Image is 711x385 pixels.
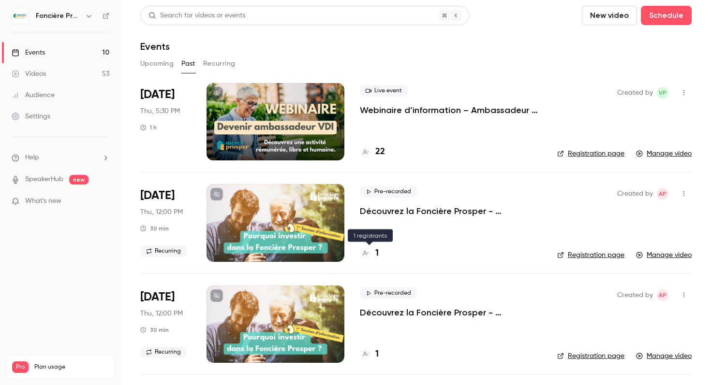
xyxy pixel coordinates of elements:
[657,188,668,200] span: Anthony PIQUET
[360,104,542,116] a: Webinaire d’information – Ambassadeur [PERSON_NAME] en VDI
[12,48,45,57] div: Events
[140,188,175,203] span: [DATE]
[360,247,379,260] a: 1
[140,56,174,71] button: Upcoming
[360,307,542,318] a: Découvrez la Foncière Prosper - Générations [DEMOGRAPHIC_DATA]
[617,87,653,99] span: Created by
[25,196,61,206] span: What's new
[659,87,667,99] span: VP
[636,149,692,158] a: Manage video
[657,289,668,301] span: Anthony PIQUET
[557,250,624,260] a: Registration page
[140,124,157,131] div: 1 h
[148,11,245,21] div: Search for videos or events
[657,87,668,99] span: Victor Perrazi
[140,41,170,52] h1: Events
[12,153,109,163] li: help-dropdown-opener
[636,250,692,260] a: Manage video
[25,153,39,163] span: Help
[69,175,89,185] span: new
[360,145,385,158] a: 22
[203,56,236,71] button: Recurring
[617,188,653,200] span: Created by
[360,205,542,217] a: Découvrez la Foncière Prosper - Générations [DEMOGRAPHIC_DATA]
[98,197,109,206] iframe: Noticeable Trigger
[375,145,385,158] h4: 22
[140,106,180,116] span: Thu, 5:30 PM
[360,348,379,361] a: 1
[641,6,692,25] button: Schedule
[140,346,187,358] span: Recurring
[582,6,637,25] button: New video
[181,56,195,71] button: Past
[12,361,29,373] span: Pro
[36,11,81,21] h6: Foncière Prosper
[659,289,667,301] span: AP
[557,149,624,158] a: Registration page
[557,351,624,361] a: Registration page
[25,174,63,185] a: SpeakerHub
[360,287,417,299] span: Pre-recorded
[140,289,175,305] span: [DATE]
[12,8,28,24] img: Foncière Prosper
[12,69,46,79] div: Videos
[34,363,109,371] span: Plan usage
[140,326,169,334] div: 30 min
[360,85,408,97] span: Live event
[360,186,417,198] span: Pre-recorded
[617,289,653,301] span: Created by
[659,188,667,200] span: AP
[140,225,169,232] div: 30 min
[140,285,191,363] div: Aug 21 Thu, 12:00 PM (Europe/Paris)
[140,184,191,261] div: Aug 28 Thu, 12:00 PM (Europe/Paris)
[375,247,379,260] h4: 1
[140,309,183,318] span: Thu, 12:00 PM
[636,351,692,361] a: Manage video
[140,83,191,160] div: Aug 28 Thu, 5:30 PM (Europe/Paris)
[375,348,379,361] h4: 1
[140,245,187,257] span: Recurring
[140,87,175,102] span: [DATE]
[12,112,50,121] div: Settings
[12,90,55,100] div: Audience
[140,207,183,217] span: Thu, 12:00 PM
